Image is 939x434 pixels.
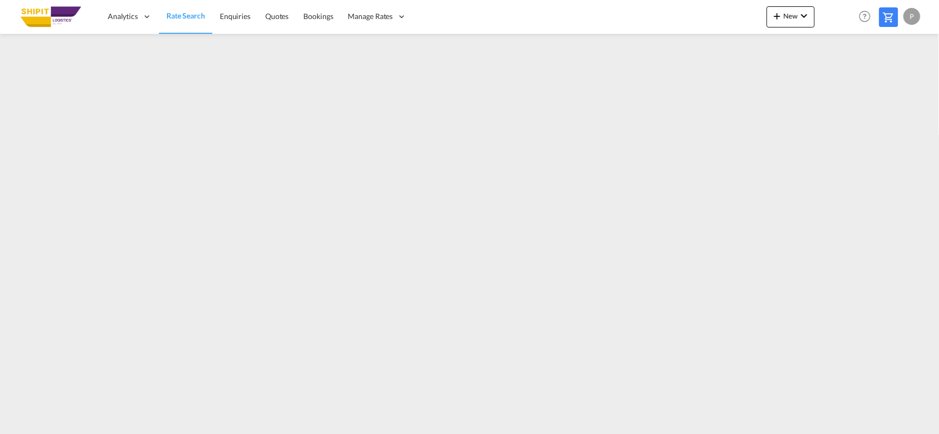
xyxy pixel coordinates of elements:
[771,12,811,20] span: New
[108,11,138,22] span: Analytics
[798,10,811,22] md-icon: icon-chevron-down
[771,10,784,22] md-icon: icon-plus 400-fg
[348,11,393,22] span: Manage Rates
[856,7,879,26] div: Help
[904,8,921,25] div: P
[220,12,250,21] span: Enquiries
[265,12,289,21] span: Quotes
[856,7,874,25] span: Help
[16,5,87,29] img: b70fe0906c5511ee9ba1a169c51233c0.png
[166,11,205,20] span: Rate Search
[767,6,815,27] button: icon-plus 400-fgNewicon-chevron-down
[304,12,333,21] span: Bookings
